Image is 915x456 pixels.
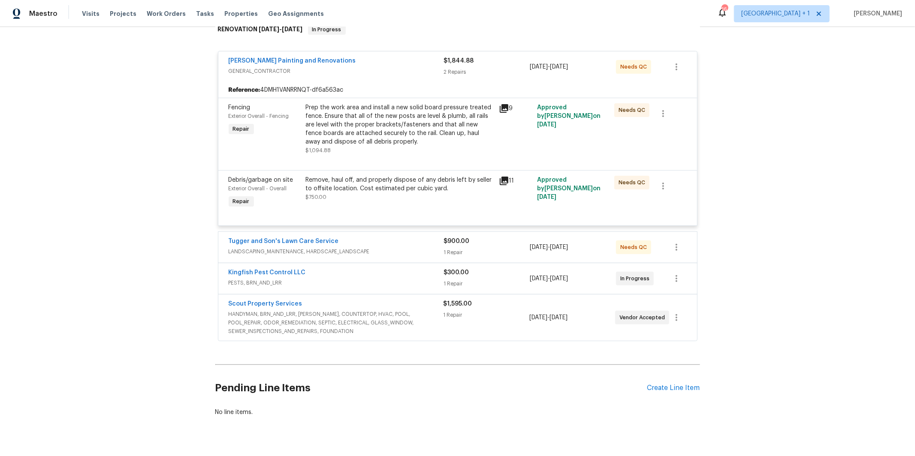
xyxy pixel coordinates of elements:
[29,9,57,18] span: Maestro
[620,63,650,71] span: Needs QC
[306,176,494,193] div: Remove, haul off, and properly dispose of any debris left by seller to offsite location. Cost est...
[444,301,472,307] span: $1,595.00
[229,301,302,307] a: Scout Property Services
[550,276,568,282] span: [DATE]
[741,9,810,18] span: [GEOGRAPHIC_DATA] + 1
[230,197,253,206] span: Repair
[218,24,303,35] h6: RENOVATION
[530,63,568,71] span: -
[537,105,601,128] span: Approved by [PERSON_NAME] on
[259,26,280,32] span: [DATE]
[620,243,650,252] span: Needs QC
[215,408,700,417] div: No line items.
[530,64,548,70] span: [DATE]
[537,177,601,200] span: Approved by [PERSON_NAME] on
[444,270,469,276] span: $300.00
[224,9,258,18] span: Properties
[147,9,186,18] span: Work Orders
[444,311,529,319] div: 1 Repair
[82,9,100,18] span: Visits
[229,270,306,276] a: Kingfish Pest Control LLC
[229,105,251,111] span: Fencing
[229,67,444,75] span: GENERAL_CONTRACTOR
[229,186,287,191] span: Exterior Overall - Overall
[722,5,728,14] div: 16
[306,148,331,153] span: $1,094.88
[444,248,530,257] div: 1 Repair
[229,310,444,336] span: HANDYMAN, BRN_AND_LRR, [PERSON_NAME], COUNTERTOP, HVAC, POOL, POOL_REPAIR, ODOR_REMEDIATION, SEPT...
[215,16,700,43] div: RENOVATION [DATE]-[DATE]In Progress
[530,243,568,252] span: -
[619,106,649,114] span: Needs QC
[550,244,568,250] span: [DATE]
[259,26,303,32] span: -
[619,178,649,187] span: Needs QC
[218,82,697,98] div: 4DMH1VANRRNQT-df6a563ac
[529,313,568,322] span: -
[619,313,668,322] span: Vendor Accepted
[229,58,356,64] a: [PERSON_NAME] Painting and Renovations
[229,279,444,287] span: PESTS, BRN_AND_LRR
[850,9,902,18] span: [PERSON_NAME]
[550,64,568,70] span: [DATE]
[499,103,532,114] div: 9
[530,244,548,250] span: [DATE]
[268,9,324,18] span: Geo Assignments
[196,11,214,17] span: Tasks
[499,176,532,186] div: 11
[229,247,444,256] span: LANDSCAPING_MAINTENANCE, HARDSCAPE_LANDSCAPE
[529,315,547,321] span: [DATE]
[282,26,303,32] span: [DATE]
[306,103,494,146] div: Prep the work area and install a new solid board pressure treated fence. Ensure that all of the n...
[229,114,289,119] span: Exterior Overall - Fencing
[309,25,345,34] span: In Progress
[229,86,260,94] b: Reference:
[444,279,530,288] div: 1 Repair
[647,384,700,392] div: Create Line Item
[550,315,568,321] span: [DATE]
[229,177,293,183] span: Debris/garbage on site
[229,238,339,244] a: Tugger and Son's Lawn Care Service
[444,58,474,64] span: $1,844.88
[110,9,136,18] span: Projects
[215,368,647,408] h2: Pending Line Items
[530,276,548,282] span: [DATE]
[306,195,327,200] span: $750.00
[537,122,556,128] span: [DATE]
[444,238,470,244] span: $900.00
[537,194,556,200] span: [DATE]
[230,125,253,133] span: Repair
[620,274,653,283] span: In Progress
[444,68,530,76] div: 2 Repairs
[530,274,568,283] span: -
